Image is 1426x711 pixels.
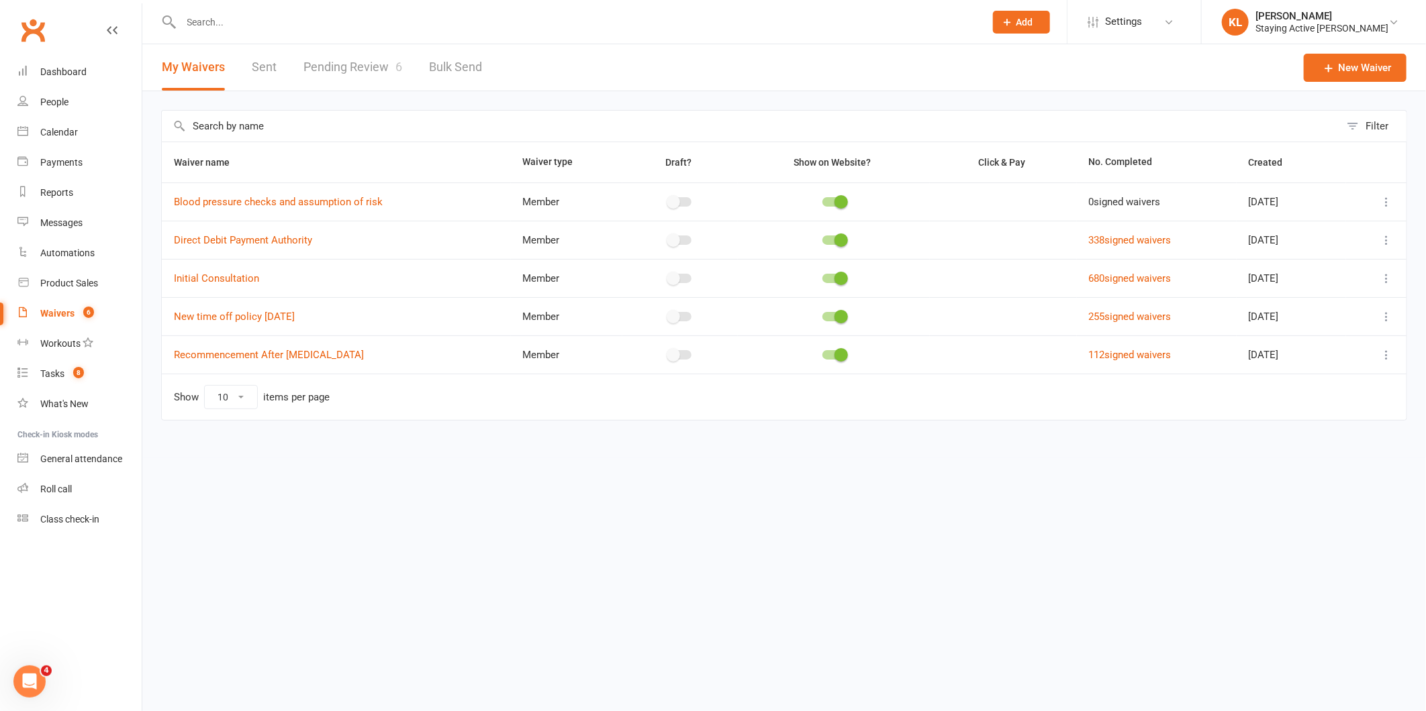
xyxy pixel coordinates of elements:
[40,248,95,258] div: Automations
[41,665,52,676] span: 4
[174,196,383,208] a: Blood pressure checks and assumption of risk
[16,13,50,47] a: Clubworx
[17,329,142,359] a: Workouts
[978,157,1025,168] span: Click & Pay
[1340,111,1407,142] button: Filter
[40,484,72,494] div: Roll call
[40,368,64,379] div: Tasks
[40,157,83,168] div: Payments
[17,148,142,178] a: Payments
[17,238,142,268] a: Automations
[1222,9,1249,36] div: KL
[993,11,1050,34] button: Add
[511,182,622,221] td: Member
[17,268,142,298] a: Product Sales
[17,389,142,419] a: What's New
[1077,142,1237,182] th: No. Completed
[40,127,78,138] div: Calendar
[653,154,706,170] button: Draft?
[966,154,1040,170] button: Click & Pay
[429,44,482,91] a: Bulk Send
[17,359,142,389] a: Tasks 8
[17,504,142,535] a: Class kiosk mode
[303,44,402,91] a: Pending Review6
[40,278,98,288] div: Product Sales
[1237,259,1346,297] td: [DATE]
[177,13,976,32] input: Search...
[1249,154,1298,170] button: Created
[174,272,259,284] a: Initial Consultation
[40,187,73,198] div: Reports
[1089,349,1172,361] a: 112signed waivers
[174,234,312,246] a: Direct Debit Payment Authority
[1089,272,1172,284] a: 680signed waivers
[794,157,871,168] span: Show on Website?
[511,335,622,374] td: Member
[1089,196,1161,208] span: 0 signed waivers
[252,44,277,91] a: Sent
[17,87,142,117] a: People
[17,208,142,238] a: Messages
[17,57,142,87] a: Dashboard
[1089,311,1172,323] a: 255signed waivers
[174,385,330,409] div: Show
[174,349,364,361] a: Recommencement After [MEDICAL_DATA]
[13,665,46,698] iframe: Intercom live chat
[1249,157,1298,168] span: Created
[511,259,622,297] td: Member
[40,217,83,228] div: Messages
[17,474,142,504] a: Roll call
[1366,118,1388,134] div: Filter
[17,178,142,208] a: Reports
[40,66,87,77] div: Dashboard
[40,338,81,349] div: Workouts
[162,44,225,91] button: My Waivers
[263,392,330,403] div: items per page
[40,514,99,525] div: Class check-in
[1237,297,1346,335] td: [DATE]
[83,307,94,318] span: 6
[665,157,692,168] span: Draft?
[395,60,402,74] span: 6
[1255,22,1388,34] div: Staying Active [PERSON_NAME]
[40,453,122,464] div: General attendance
[1089,234,1172,246] a: 338signed waivers
[1016,17,1033,28] span: Add
[1237,335,1346,374] td: [DATE]
[174,154,244,170] button: Waiver name
[40,97,68,107] div: People
[1105,7,1142,37] span: Settings
[1237,182,1346,221] td: [DATE]
[17,117,142,148] a: Calendar
[511,142,622,182] th: Waiver type
[511,297,622,335] td: Member
[17,444,142,474] a: General attendance kiosk mode
[782,154,886,170] button: Show on Website?
[1237,221,1346,259] td: [DATE]
[174,311,295,323] a: New time off policy [DATE]
[1304,54,1407,82] a: New Waiver
[162,111,1340,142] input: Search by name
[40,308,75,319] div: Waivers
[73,367,84,378] span: 8
[40,398,89,409] div: What's New
[17,298,142,329] a: Waivers 6
[1255,10,1388,22] div: [PERSON_NAME]
[511,221,622,259] td: Member
[174,157,244,168] span: Waiver name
